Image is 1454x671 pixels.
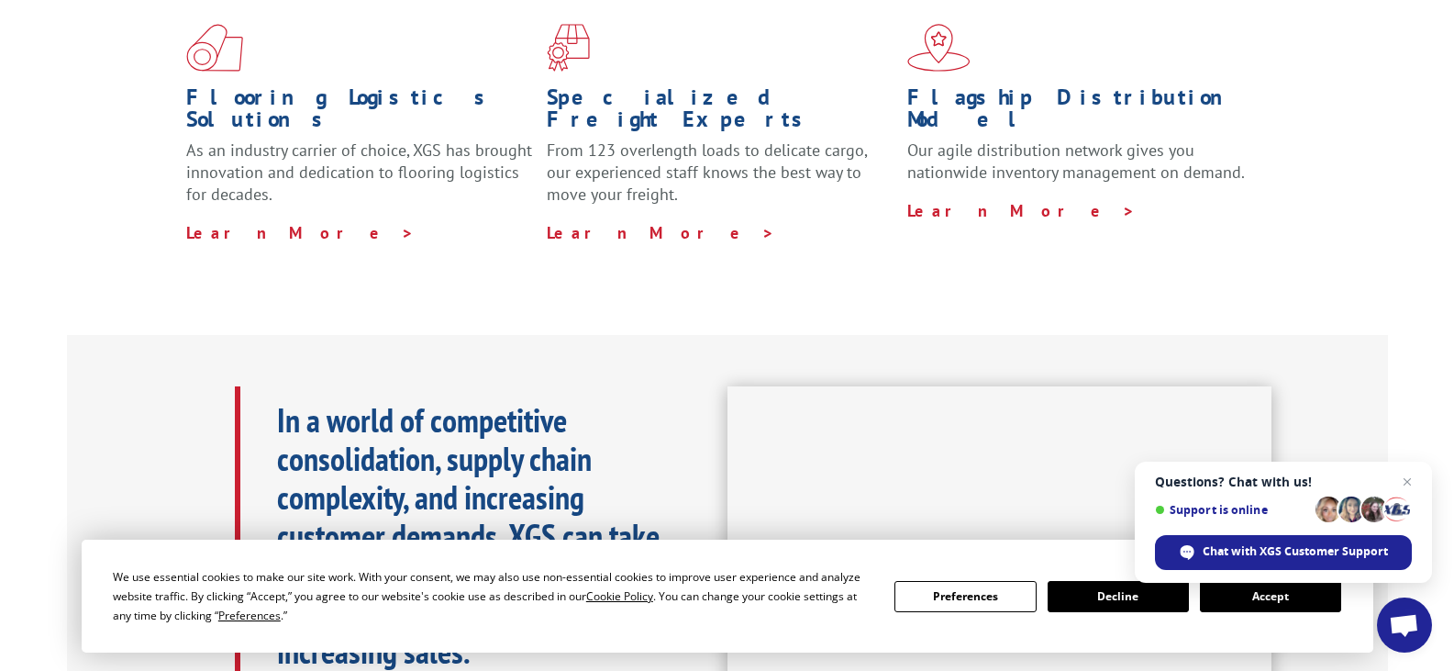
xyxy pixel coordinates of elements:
[113,567,872,625] div: We use essential cookies to make our site work. With your consent, we may also use non-essential ...
[186,24,243,72] img: xgs-icon-total-supply-chain-intelligence-red
[82,540,1373,653] div: Cookie Consent Prompt
[907,200,1136,221] a: Learn More >
[186,86,533,140] h1: Flooring Logistics Solutions
[586,588,653,604] span: Cookie Policy
[907,24,971,72] img: xgs-icon-flagship-distribution-model-red
[1155,475,1412,489] span: Questions? Chat with us!
[1200,581,1341,612] button: Accept
[547,140,893,221] p: From 123 overlength loads to delicate cargo, our experienced staff knows the best way to move you...
[547,222,775,243] a: Learn More >
[1396,471,1418,493] span: Close chat
[1048,581,1189,612] button: Decline
[186,140,532,205] span: As an industry carrier of choice, XGS has brought innovation and dedication to flooring logistics...
[1155,535,1412,570] div: Chat with XGS Customer Support
[186,222,415,243] a: Learn More >
[907,140,1245,183] span: Our agile distribution network gives you nationwide inventory management on demand.
[907,86,1254,140] h1: Flagship Distribution Model
[1377,598,1432,653] div: Open chat
[218,608,281,623] span: Preferences
[1203,543,1388,560] span: Chat with XGS Customer Support
[894,581,1036,612] button: Preferences
[1155,503,1309,517] span: Support is online
[547,24,590,72] img: xgs-icon-focused-on-flooring-red
[547,86,893,140] h1: Specialized Freight Experts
